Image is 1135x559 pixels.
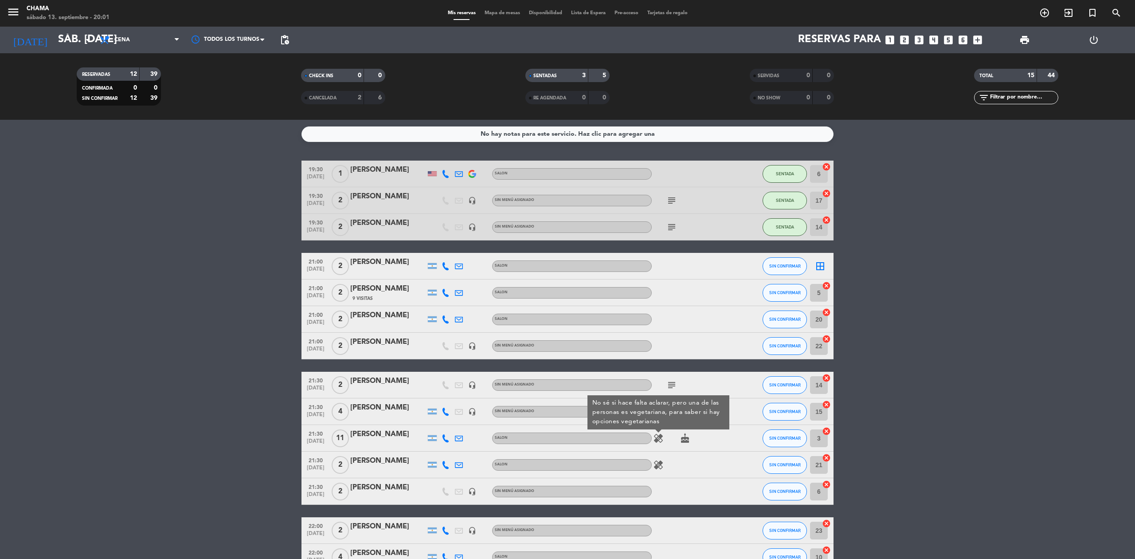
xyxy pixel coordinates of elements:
[332,429,349,447] span: 11
[468,527,476,535] i: headset_mic
[1027,72,1034,79] strong: 15
[130,71,137,77] strong: 12
[822,374,831,382] i: cancel
[666,380,677,390] i: subject
[133,85,137,91] strong: 0
[82,86,113,91] span: CONFIRMADA
[332,456,349,474] span: 2
[82,35,93,45] i: arrow_drop_down
[7,5,20,19] i: menu
[305,174,327,184] span: [DATE]
[769,382,801,387] span: SIN CONFIRMAR
[495,463,508,466] span: SALON
[443,11,480,16] span: Mis reservas
[495,198,534,202] span: Sin menú asignado
[468,223,476,231] i: headset_mic
[763,429,807,447] button: SIN CONFIRMAR
[972,34,983,46] i: add_box
[822,335,831,343] i: cancel
[815,261,826,272] i: border_all
[305,385,327,395] span: [DATE]
[822,400,831,409] i: cancel
[350,191,426,202] div: [PERSON_NAME]
[943,34,954,46] i: looks_5
[305,520,327,531] span: 22:00
[305,438,327,449] span: [DATE]
[279,35,290,45] span: pending_actions
[305,428,327,438] span: 21:30
[495,291,508,294] span: SALON
[350,217,426,229] div: [PERSON_NAME]
[378,94,384,101] strong: 6
[822,453,831,462] i: cancel
[82,72,110,77] span: RESERVADAS
[758,74,779,78] span: SERVIDAS
[305,293,327,303] span: [DATE]
[776,198,794,203] span: SENTADA
[350,164,426,176] div: [PERSON_NAME]
[352,295,373,302] span: 9 Visitas
[763,284,807,302] button: SIN CONFIRMAR
[758,96,780,100] span: NO SHOW
[769,290,801,295] span: SIN CONFIRMAR
[481,129,655,139] div: No hay notas para este servicio. Haz clic para agregar una
[913,34,925,46] i: looks_3
[666,222,677,232] i: subject
[776,224,794,229] span: SENTADA
[495,436,508,440] span: SALON
[822,519,831,528] i: cancel
[533,74,557,78] span: SENTADAS
[350,402,426,413] div: [PERSON_NAME]
[769,528,801,533] span: SIN CONFIRMAR
[763,257,807,275] button: SIN CONFIRMAR
[305,402,327,412] span: 21:30
[332,218,349,236] span: 2
[1039,8,1050,18] i: add_circle_outline
[928,34,939,46] i: looks_4
[305,336,327,346] span: 21:00
[603,72,608,79] strong: 5
[1048,72,1057,79] strong: 44
[350,375,426,387] div: [PERSON_NAME]
[468,488,476,496] i: headset_mic
[468,381,476,389] i: headset_mic
[7,5,20,22] button: menu
[822,189,831,198] i: cancel
[1063,8,1074,18] i: exit_to_app
[763,522,807,539] button: SIN CONFIRMAR
[305,531,327,541] span: [DATE]
[305,412,327,422] span: [DATE]
[643,11,692,16] span: Tarjetas de regalo
[495,317,508,321] span: SALON
[150,95,159,101] strong: 39
[763,403,807,421] button: SIN CONFIRMAR
[27,4,110,13] div: CHAMA
[358,94,361,101] strong: 2
[763,456,807,474] button: SIN CONFIRMAR
[332,257,349,275] span: 2
[305,227,327,237] span: [DATE]
[769,462,801,467] span: SIN CONFIRMAR
[350,547,426,559] div: [PERSON_NAME]
[763,192,807,209] button: SENTADA
[827,94,832,101] strong: 0
[305,283,327,293] span: 21:00
[495,225,534,228] span: Sin menú asignado
[582,72,586,79] strong: 3
[350,455,426,467] div: [PERSON_NAME]
[495,555,508,559] span: SALON
[763,165,807,183] button: SENTADA
[822,162,831,171] i: cancel
[582,94,586,101] strong: 0
[603,94,608,101] strong: 0
[822,480,831,489] i: cancel
[305,190,327,201] span: 19:30
[305,346,327,356] span: [DATE]
[350,429,426,440] div: [PERSON_NAME]
[305,217,327,227] span: 19:30
[495,528,534,532] span: Sin menú asignado
[957,34,969,46] i: looks_6
[468,408,476,416] i: headset_mic
[495,172,508,175] span: SALON
[114,37,130,43] span: Cena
